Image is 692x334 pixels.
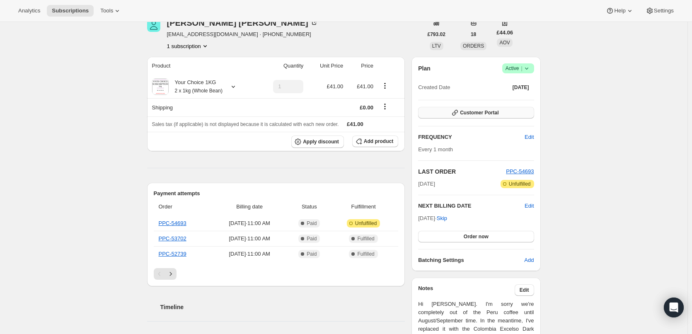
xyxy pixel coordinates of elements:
[214,250,285,258] span: [DATE] · 11:00 AM
[418,146,453,152] span: Every 1 month
[352,136,398,147] button: Add product
[303,138,339,145] span: Apply discount
[496,29,513,37] span: £44.06
[167,19,318,27] div: [PERSON_NAME] [PERSON_NAME]
[423,29,450,40] button: £793.02
[306,57,346,75] th: Unit Price
[418,133,525,141] h2: FREQUENCY
[95,5,126,17] button: Tools
[520,287,529,293] span: Edit
[508,82,534,93] button: [DATE]
[418,167,506,176] h2: LAST ORDER
[357,251,374,257] span: Fulfilled
[418,284,515,296] h3: Notes
[347,121,363,127] span: £41.00
[418,64,431,73] h2: Plan
[378,81,392,90] button: Product actions
[13,5,45,17] button: Analytics
[364,138,393,145] span: Add product
[524,256,534,264] span: Add
[152,78,169,95] img: product img
[428,31,445,38] span: £793.02
[154,268,399,280] nav: Pagination
[418,256,524,264] h6: Batching Settings
[525,202,534,210] button: Edit
[167,30,318,39] span: [EMAIL_ADDRESS][DOMAIN_NAME] · [PHONE_NUMBER]
[432,43,441,49] span: LTV
[147,98,256,116] th: Shipping
[52,7,89,14] span: Subscriptions
[664,298,684,317] div: Open Intercom Messenger
[154,198,212,216] th: Order
[169,78,223,95] div: Your Choice 1KG
[357,235,374,242] span: Fulfilled
[515,284,534,296] button: Edit
[513,84,529,91] span: [DATE]
[152,121,339,127] span: Sales tax (if applicable) is not displayed because it is calculated with each new order.
[147,57,256,75] th: Product
[327,83,343,90] span: £41.00
[290,203,329,211] span: Status
[614,7,625,14] span: Help
[654,7,674,14] span: Settings
[418,107,534,119] button: Customer Portal
[307,251,317,257] span: Paid
[360,104,373,111] span: £0.00
[378,102,392,111] button: Shipping actions
[357,83,373,90] span: £41.00
[160,303,405,311] h2: Timeline
[509,181,531,187] span: Unfulfilled
[256,57,306,75] th: Quantity
[307,220,317,227] span: Paid
[418,215,447,221] span: [DATE] ·
[214,203,285,211] span: Billing date
[346,57,376,75] th: Price
[159,220,186,226] a: PPC-54693
[506,168,534,174] a: PPC-54693
[418,180,435,188] span: [DATE]
[521,65,522,72] span: |
[154,189,399,198] h2: Payment attempts
[159,235,186,242] a: PPC-53702
[506,167,534,176] button: PPC-54693
[214,235,285,243] span: [DATE] · 11:00 AM
[466,29,481,40] button: 18
[291,136,344,148] button: Apply discount
[214,219,285,228] span: [DATE] · 11:00 AM
[463,43,484,49] span: ORDERS
[18,7,40,14] span: Analytics
[460,109,498,116] span: Customer Portal
[355,220,377,227] span: Unfulfilled
[159,251,186,257] a: PPC-52739
[418,83,450,92] span: Created Date
[641,5,679,17] button: Settings
[334,203,393,211] span: Fulfillment
[506,64,531,73] span: Active
[525,133,534,141] span: Edit
[432,212,452,225] button: Skip
[437,214,447,223] span: Skip
[100,7,113,14] span: Tools
[464,233,489,240] span: Order now
[601,5,639,17] button: Help
[471,31,476,38] span: 18
[165,268,177,280] button: Next
[499,40,510,46] span: AOV
[147,19,160,32] span: Rebecca Freeman
[175,88,223,94] small: 2 x 1kg (Whole Bean)
[418,231,534,242] button: Order now
[418,202,525,210] h2: NEXT BILLING DATE
[307,235,317,242] span: Paid
[519,254,539,267] button: Add
[520,131,539,144] button: Edit
[167,42,209,50] button: Product actions
[47,5,94,17] button: Subscriptions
